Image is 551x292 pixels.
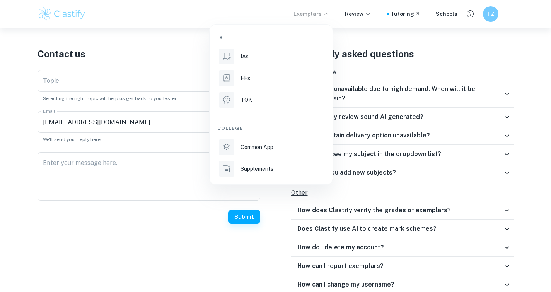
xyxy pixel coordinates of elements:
p: Common App [241,143,273,151]
p: IAs [241,52,249,61]
p: EEs [241,74,250,82]
span: IB [217,34,223,41]
a: Common App [217,138,325,156]
p: TOK [241,96,252,104]
p: Supplements [241,165,273,173]
a: EEs [217,69,325,88]
a: IAs [217,47,325,66]
a: TOK [217,91,325,109]
span: College [217,125,243,132]
a: Supplements [217,160,325,178]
